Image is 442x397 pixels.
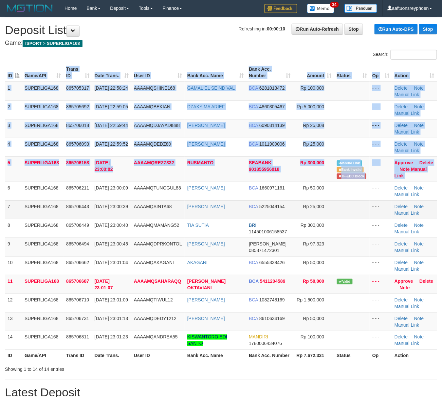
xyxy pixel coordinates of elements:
span: Refreshing in: [239,26,285,31]
td: - - - [370,82,392,101]
a: [PERSON_NAME] [187,316,225,321]
th: Action [392,350,437,362]
span: Valid transaction [337,279,353,284]
span: BCA [249,141,258,147]
span: AAAAMQSAHARAQQ [134,279,181,284]
td: - - - [370,256,392,275]
span: Copy 1082748169 to clipboard [259,297,285,302]
th: Op [370,350,392,362]
span: [DATE] 22:59:44 [95,123,128,128]
a: Delete [395,334,408,340]
td: 1 [5,82,22,101]
div: Showing 1 to 14 of 14 entries [5,364,179,373]
th: Game/API [22,350,64,362]
td: 12 [5,294,22,312]
th: Action: activate to sort column ascending [392,63,437,82]
span: AAAAMQAKAGANI [134,260,174,265]
span: Copy 6555338426 to clipboard [259,260,285,265]
a: [PERSON_NAME] [187,297,225,302]
span: Rp 50,000 [303,316,324,321]
a: [PERSON_NAME] [187,123,225,128]
span: [DATE] 23:00:39 [95,204,128,209]
span: BRI [249,223,256,228]
td: - - - [370,156,392,182]
span: BCA [249,260,258,265]
span: Rp 25,000 [303,141,324,147]
span: Copy 1660971161 to clipboard [259,185,285,190]
a: Run Auto-Refresh [292,24,343,35]
th: ID: activate to sort column descending [5,63,22,82]
span: BCA [249,85,258,91]
span: [DATE] 23:00:09 [95,185,128,190]
th: Rp 7.672.331 [293,350,334,362]
span: AAAAMQTIWUL12 [134,297,173,302]
a: Note [414,334,424,340]
td: 11 [5,275,22,294]
th: Bank Acc. Name: activate to sort column ascending [185,63,246,82]
span: Copy 085871472301 to clipboard [249,248,279,253]
span: Rp 50,000 [303,185,324,190]
td: 2 [5,100,22,119]
th: User ID [131,350,185,362]
td: - - - [370,100,392,119]
span: AAAAMQMAMANG52 [134,223,179,228]
th: Bank Acc. Number [246,350,293,362]
span: 865706018 [66,123,89,128]
span: Rp 100,000 [301,85,324,91]
th: Game/API: activate to sort column ascending [22,63,64,82]
a: Note [414,316,424,321]
td: 5 [5,156,22,182]
td: 3 [5,119,22,138]
a: [PERSON_NAME] [187,204,225,209]
span: BCA [249,279,259,284]
span: BCA [249,204,258,209]
span: Copy 5225049154 to clipboard [259,204,285,209]
a: TIA SUTIA [187,223,209,228]
span: BCA [249,297,258,302]
a: Manual Link [395,92,419,97]
th: Bank Acc. Number: activate to sort column ascending [246,63,293,82]
span: Copy 8610634169 to clipboard [259,316,285,321]
span: 865705317 [66,85,89,91]
td: SUPERLIGA168 [22,182,64,200]
a: [PERSON_NAME] [187,185,225,190]
span: [DATE] 23:00:45 [95,241,128,246]
a: Delete [419,160,433,165]
span: [PERSON_NAME] [249,241,286,246]
td: SUPERLIGA168 [22,82,64,101]
strong: 00:00:10 [267,26,285,31]
span: AAAAMQDJAYADI888 [134,123,180,128]
span: 865705692 [66,104,89,109]
a: Manual Link [395,111,419,116]
th: Status [334,350,370,362]
span: Rp 50,000 [303,279,324,284]
h1: Deposit List [5,24,437,37]
a: Manual Link [395,248,419,253]
span: Copy 5411204589 to clipboard [260,279,285,284]
span: 865706158 [66,160,89,165]
a: GAMALIEL SEIND VAL [187,85,235,91]
a: Delete [395,123,408,128]
a: Note [400,167,410,172]
input: Search: [391,50,437,60]
span: [DATE] 22:58:24 [95,85,128,91]
span: Rp 5,000,000 [297,104,324,109]
span: MANDIRI [249,334,268,340]
th: Op: activate to sort column ascending [370,63,392,82]
span: Copy 6090314139 to clipboard [259,123,285,128]
a: Note [414,297,424,302]
span: BCA [249,104,258,109]
span: AAAAMQTUNGGUL88 [134,185,181,190]
span: AAAAMQANDREA55 [134,334,178,340]
span: BCA [249,123,258,128]
span: Bank is not match [337,167,364,172]
span: 34 [330,2,339,8]
a: Manual Link [395,167,427,178]
span: Manually Linked [337,160,362,166]
td: 7 [5,200,22,219]
span: Rp 100,000 [301,334,324,340]
span: [DATE] 23:01:23 [95,334,128,340]
span: [DATE] 23:01:09 [95,297,128,302]
span: Rp 97,323 [303,241,324,246]
th: Amount: activate to sort column ascending [293,63,334,82]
